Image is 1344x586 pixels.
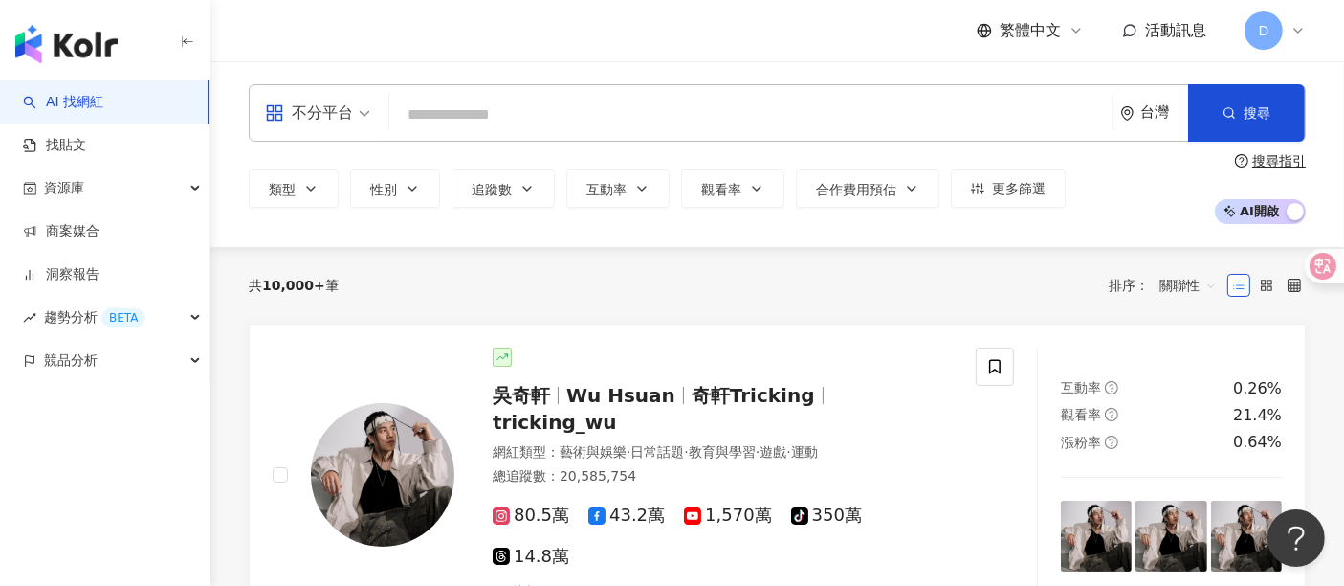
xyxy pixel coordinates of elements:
[493,547,569,567] span: 14.8萬
[1235,154,1248,168] span: question-circle
[560,444,627,460] span: 藝術與娛樂
[23,136,86,155] a: 找貼文
[588,506,665,526] span: 43.2萬
[1159,270,1217,301] span: 關聯性
[586,182,627,197] span: 互動率
[630,444,684,460] span: 日常話題
[44,167,84,210] span: 資源庫
[1233,378,1282,399] div: 0.26%
[249,278,339,293] div: 共 筆
[23,222,99,241] a: 商案媒合
[1140,104,1188,121] div: 台灣
[1061,435,1101,450] span: 漲粉率
[1061,380,1101,395] span: 互動率
[311,403,454,547] img: KOL Avatar
[249,169,339,208] button: 類型
[101,308,145,327] div: BETA
[1109,270,1227,301] div: 排序：
[44,339,98,382] span: 競品分析
[493,506,569,526] span: 80.5萬
[269,182,296,197] span: 類型
[992,181,1046,196] span: 更多篩選
[1267,509,1325,567] iframe: Help Scout Beacon - Open
[1252,153,1306,169] div: 搜尋指引
[796,169,939,208] button: 合作費用預估
[472,182,512,197] span: 追蹤數
[689,444,756,460] span: 教育與學習
[566,169,670,208] button: 互動率
[262,278,325,293] span: 10,000+
[681,169,784,208] button: 觀看率
[701,182,741,197] span: 觀看率
[684,444,688,460] span: ·
[23,265,99,284] a: 洞察報告
[951,169,1066,208] button: 更多篩選
[44,296,145,339] span: 趨勢分析
[1188,84,1305,142] button: 搜尋
[1233,432,1282,453] div: 0.64%
[1259,20,1269,41] span: D
[566,384,675,407] span: Wu Hsuan
[265,98,353,128] div: 不分平台
[493,467,953,486] div: 總追蹤數 ： 20,585,754
[627,444,630,460] span: ·
[692,384,815,407] span: 奇軒Tricking
[786,444,790,460] span: ·
[493,411,617,434] span: tricking_wu
[15,25,118,63] img: logo
[756,444,760,460] span: ·
[791,444,818,460] span: 運動
[760,444,786,460] span: 遊戲
[1233,405,1282,426] div: 21.4%
[370,182,397,197] span: 性別
[791,506,862,526] span: 350萬
[23,311,36,325] span: rise
[1000,20,1061,41] span: 繁體中文
[1105,408,1118,421] span: question-circle
[1061,501,1132,572] img: post-image
[265,103,284,123] span: appstore
[1105,436,1118,449] span: question-circle
[1145,21,1206,39] span: 活動訊息
[1135,501,1206,572] img: post-image
[816,182,896,197] span: 合作費用預估
[493,384,550,407] span: 吳奇軒
[1120,106,1135,121] span: environment
[1211,501,1282,572] img: post-image
[1244,105,1270,121] span: 搜尋
[23,93,103,112] a: searchAI 找網紅
[452,169,555,208] button: 追蹤數
[1061,407,1101,422] span: 觀看率
[350,169,440,208] button: 性別
[1105,381,1118,394] span: question-circle
[684,506,772,526] span: 1,570萬
[493,443,953,462] div: 網紅類型 ：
